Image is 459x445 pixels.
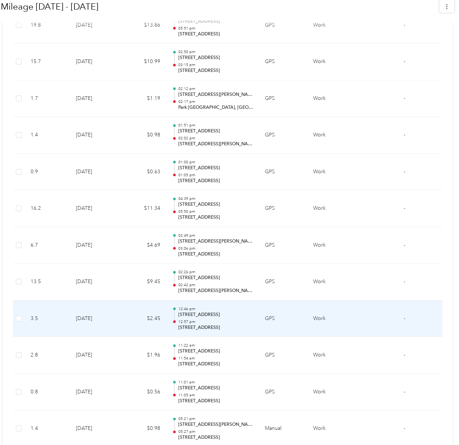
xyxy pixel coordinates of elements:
[404,315,405,321] span: -
[178,62,253,67] p: 03:15 pm
[307,154,363,191] td: Work
[178,31,253,38] p: [STREET_ADDRESS]
[178,434,253,441] p: [STREET_ADDRESS]
[404,168,405,175] span: -
[178,361,253,368] p: [STREET_ADDRESS]
[404,95,405,101] span: -
[178,86,253,91] p: 02:12 pm
[259,337,307,374] td: GPS
[307,300,363,337] td: Work
[178,91,253,98] p: [STREET_ADDRESS][PERSON_NAME]
[404,278,405,285] span: -
[259,300,307,337] td: GPS
[178,380,253,385] p: 11:01 am
[404,242,405,248] span: -
[178,123,253,128] p: 01:51 pm
[259,117,307,154] td: GPS
[70,80,122,117] td: [DATE]
[122,227,167,264] td: $4.69
[259,154,307,191] td: GPS
[259,227,307,264] td: GPS
[122,190,167,227] td: $11.34
[122,80,167,117] td: $1.19
[178,282,253,288] p: 02:42 pm
[70,154,122,191] td: [DATE]
[178,55,253,61] p: [STREET_ADDRESS]
[122,337,167,374] td: $1.96
[122,300,167,337] td: $2.45
[70,117,122,154] td: [DATE]
[178,416,253,421] p: 05:21 pm
[25,227,70,264] td: 6.7
[178,173,253,178] p: 01:05 pm
[70,227,122,264] td: [DATE]
[178,421,253,428] p: [STREET_ADDRESS][PERSON_NAME]
[178,201,253,208] p: [STREET_ADDRESS]
[178,99,253,104] p: 02:17 pm
[178,270,253,275] p: 02:26 pm
[404,22,405,28] span: -
[178,319,253,324] p: 12:57 pm
[307,374,363,411] td: Work
[122,264,167,300] td: $9.45
[178,128,253,135] p: [STREET_ADDRESS]
[259,80,307,117] td: GPS
[307,190,363,227] td: Work
[122,44,167,80] td: $10.99
[25,117,70,154] td: 1.4
[178,306,253,312] p: 12:46 pm
[307,117,363,154] td: Work
[70,374,122,411] td: [DATE]
[122,374,167,411] td: $0.56
[259,44,307,80] td: GPS
[178,275,253,281] p: [STREET_ADDRESS]
[178,49,253,55] p: 02:50 pm
[178,393,253,398] p: 11:05 am
[25,190,70,227] td: 16.2
[307,227,363,264] td: Work
[122,154,167,191] td: $0.63
[404,58,405,65] span: -
[178,196,253,201] p: 04:39 pm
[178,178,253,184] p: [STREET_ADDRESS]
[178,246,253,251] p: 03:06 pm
[307,44,363,80] td: Work
[307,337,363,374] td: Work
[178,160,253,165] p: 01:00 pm
[178,343,253,348] p: 11:22 am
[178,356,253,361] p: 11:54 am
[178,136,253,141] p: 02:02 pm
[25,44,70,80] td: 15.7
[25,300,70,337] td: 3.5
[70,44,122,80] td: [DATE]
[25,154,70,191] td: 0.9
[404,389,405,395] span: -
[70,300,122,337] td: [DATE]
[259,374,307,411] td: GPS
[178,165,253,171] p: [STREET_ADDRESS]
[404,132,405,138] span: -
[178,398,253,404] p: [STREET_ADDRESS]
[25,337,70,374] td: 2.8
[259,264,307,300] td: GPS
[70,190,122,227] td: [DATE]
[178,141,253,147] p: [STREET_ADDRESS][PERSON_NAME]
[178,209,253,214] p: 05:50 pm
[70,264,122,300] td: [DATE]
[178,67,253,74] p: [STREET_ADDRESS]
[307,264,363,300] td: Work
[70,337,122,374] td: [DATE]
[178,324,253,331] p: [STREET_ADDRESS]
[178,238,253,245] p: [STREET_ADDRESS][PERSON_NAME]
[178,312,253,318] p: [STREET_ADDRESS]
[404,425,405,431] span: -
[122,117,167,154] td: $0.98
[178,233,253,238] p: 02:49 pm
[178,385,253,392] p: [STREET_ADDRESS]
[25,80,70,117] td: 1.7
[178,214,253,221] p: [STREET_ADDRESS]
[178,429,253,434] p: 05:27 pm
[178,348,253,355] p: [STREET_ADDRESS]
[307,80,363,117] td: Work
[178,104,253,111] p: Park [GEOGRAPHIC_DATA], [GEOGRAPHIC_DATA]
